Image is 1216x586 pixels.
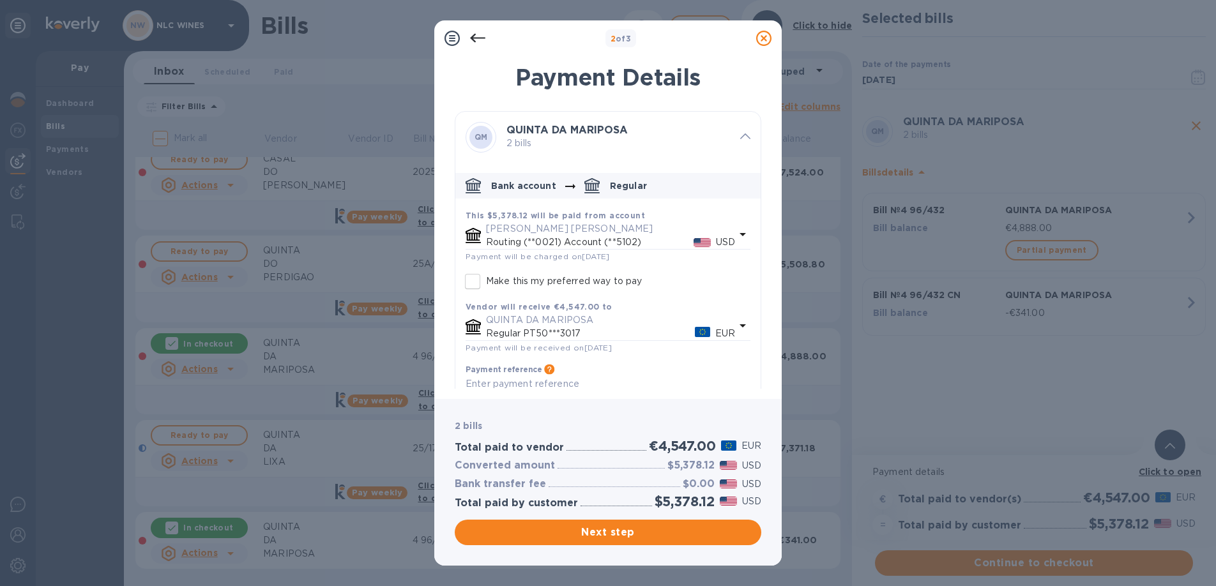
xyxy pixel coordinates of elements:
p: Regular [610,179,647,192]
h1: Payment Details [455,64,761,91]
p: USD [742,495,761,508]
h3: Total paid to vendor [455,442,564,454]
b: QUINTA DA MARIPOSA [506,124,628,136]
b: Vendor will receive €4,547.00 to [466,302,612,312]
div: QMQUINTA DA MARIPOSA 2 bills [455,112,761,163]
p: Routing (**0021) Account (**5102) [486,236,694,249]
img: USD [720,479,737,488]
img: USD [720,461,737,470]
p: USD [742,459,761,472]
img: USD [720,497,737,506]
b: QM [475,132,488,142]
span: Payment will be received on [DATE] [466,343,612,352]
p: EUR [715,327,735,340]
span: 2 [611,34,616,43]
b: This $5,378.12 will be paid from account [466,211,645,220]
h3: $0.00 [683,478,715,490]
h3: Bank transfer fee [455,478,546,490]
h3: Total paid by customer [455,497,578,509]
p: QUINTA DA MARIPOSA [486,313,735,327]
button: Next step [455,520,761,545]
p: EUR [741,439,761,453]
span: Next step [465,525,751,540]
p: 2 bills [506,137,730,150]
h3: Converted amount [455,460,555,472]
b: 2 bills [455,421,482,431]
b: of 3 [611,34,632,43]
span: Payment will be charged on [DATE] [466,252,610,261]
h2: €4,547.00 [649,438,715,454]
p: USD [742,477,761,491]
div: default-method [455,168,761,421]
p: Bank account [491,179,556,192]
p: Regular PT50***3017 [486,327,695,340]
h3: $5,378.12 [667,460,715,472]
p: Make this my preferred way to pay [486,274,642,288]
img: USD [694,238,711,247]
h2: $5,378.12 [655,493,715,509]
p: USD [716,236,735,249]
h3: Payment reference [466,365,542,374]
p: [PERSON_NAME] [PERSON_NAME] [486,222,735,236]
